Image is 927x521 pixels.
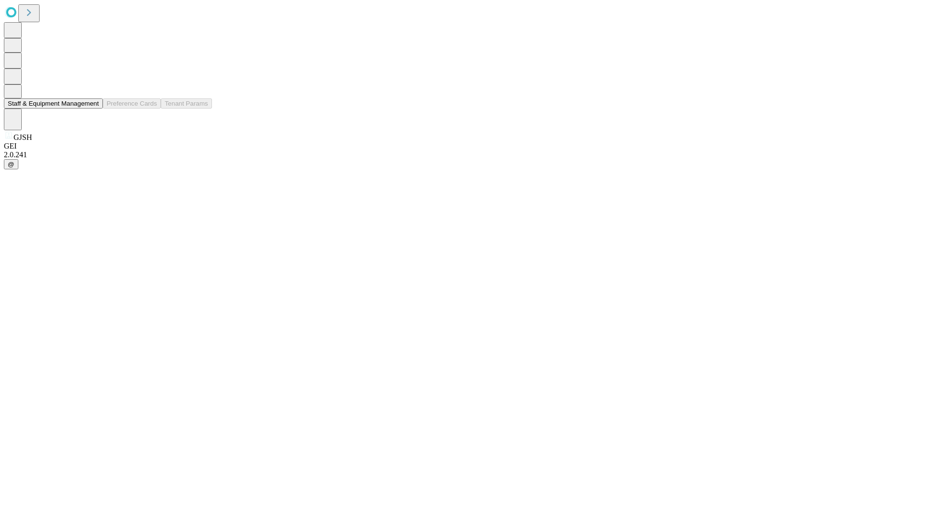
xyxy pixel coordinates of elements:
[161,98,212,109] button: Tenant Params
[4,142,923,151] div: GEI
[4,151,923,159] div: 2.0.241
[4,159,18,169] button: @
[8,161,14,168] span: @
[103,98,161,109] button: Preference Cards
[14,133,32,141] span: GJSH
[4,98,103,109] button: Staff & Equipment Management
